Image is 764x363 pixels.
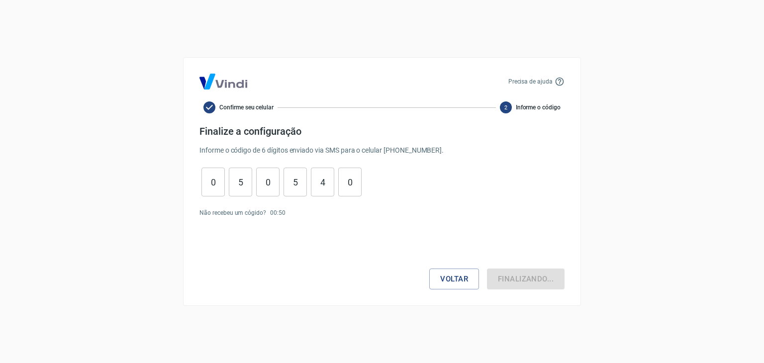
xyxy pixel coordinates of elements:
span: Informe o código [516,103,561,112]
button: Voltar [429,269,479,289]
h4: Finalize a configuração [199,125,565,137]
p: Não recebeu um cógido? [199,208,266,217]
p: Precisa de ajuda [508,77,553,86]
p: Informe o código de 6 dígitos enviado via SMS para o celular [PHONE_NUMBER] . [199,145,565,156]
span: Confirme seu celular [219,103,274,112]
p: 00 : 50 [270,208,286,217]
img: Logo Vind [199,74,247,90]
text: 2 [504,104,507,111]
